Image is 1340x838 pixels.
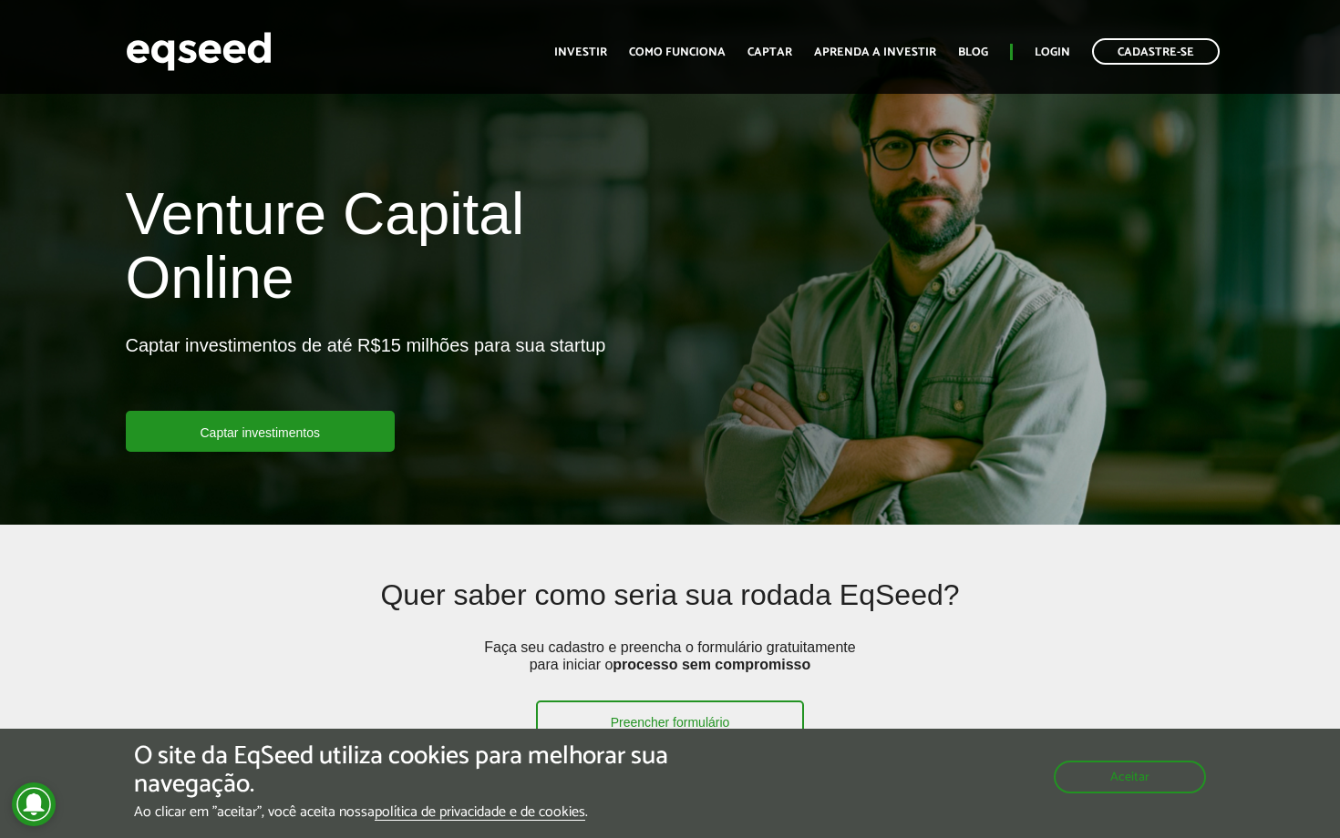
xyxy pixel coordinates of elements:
[479,639,861,700] p: Faça seu cadastro e preencha o formulário gratuitamente para iniciar o
[126,182,657,320] h1: Venture Capital Online
[237,579,1103,639] h2: Quer saber como seria sua rodada EqSeed?
[126,411,396,452] a: Captar investimentos
[747,46,792,58] a: Captar
[629,46,726,58] a: Como funciona
[536,700,805,741] a: Preencher formulário
[126,334,606,411] p: Captar investimentos de até R$15 milhões para sua startup
[613,657,810,672] strong: processo sem compromisso
[1092,38,1220,65] a: Cadastre-se
[126,27,272,76] img: EqSeed
[554,46,607,58] a: Investir
[814,46,936,58] a: Aprenda a investir
[134,742,778,799] h5: O site da EqSeed utiliza cookies para melhorar sua navegação.
[1035,46,1070,58] a: Login
[1054,761,1206,793] button: Aceitar
[375,805,585,821] a: política de privacidade e de cookies
[134,803,778,821] p: Ao clicar em "aceitar", você aceita nossa .
[958,46,988,58] a: Blog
